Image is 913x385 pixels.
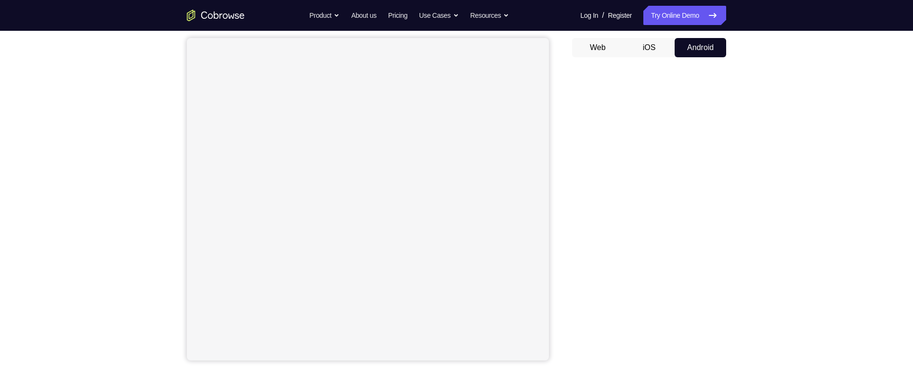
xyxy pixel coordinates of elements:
button: Product [310,6,340,25]
a: Register [608,6,632,25]
a: Go to the home page [187,10,245,21]
button: Use Cases [419,6,458,25]
button: Android [675,38,726,57]
a: About us [351,6,376,25]
a: Try Online Demo [643,6,726,25]
a: Pricing [388,6,407,25]
span: / [602,10,604,21]
button: iOS [624,38,675,57]
button: Resources [470,6,509,25]
iframe: Agent [187,38,549,360]
a: Log In [580,6,598,25]
button: Web [572,38,624,57]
